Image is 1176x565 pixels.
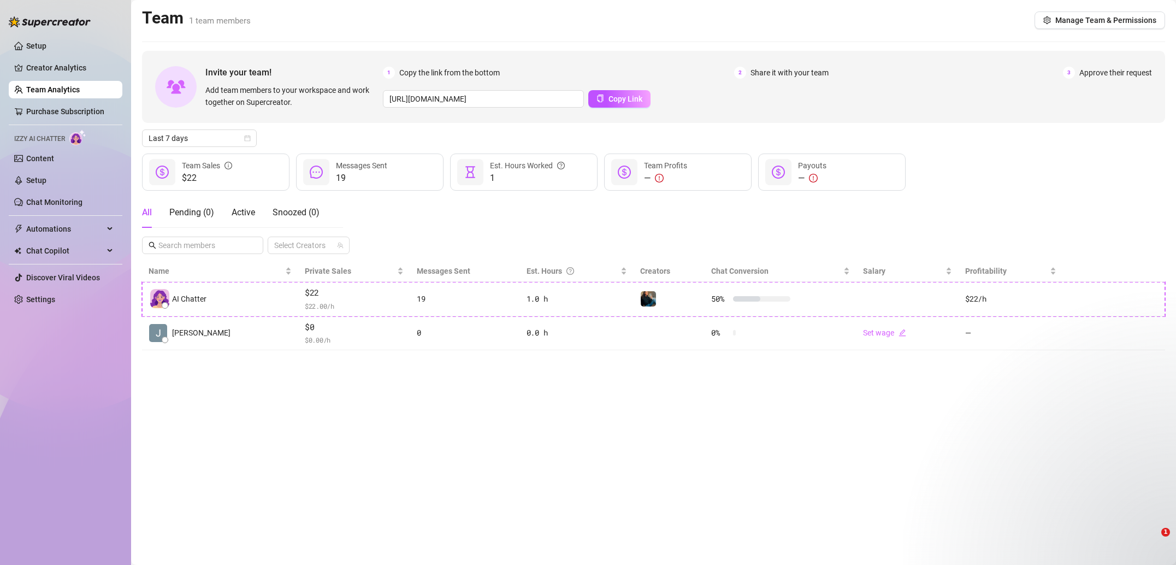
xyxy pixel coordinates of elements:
a: Discover Viral Videos [26,273,100,282]
div: 1.0 h [527,293,628,305]
div: Team Sales [182,160,232,172]
div: $22 /h [965,293,1056,305]
span: Chat Conversion [711,267,769,275]
span: 0 % [711,327,729,339]
span: copy [596,95,604,102]
span: Invite your team! [205,66,383,79]
span: 3 [1063,67,1075,79]
a: Setup [26,42,46,50]
div: — [798,172,826,185]
span: 19 [336,172,387,185]
div: 19 [417,293,513,305]
th: Name [142,261,298,282]
span: message [310,166,323,179]
span: question-circle [566,265,574,277]
div: 0.0 h [527,327,628,339]
span: 1 team members [189,16,251,26]
input: Search members [158,239,248,251]
span: Approve their request [1079,67,1152,79]
span: Name [149,265,283,277]
span: $22 [182,172,232,185]
span: edit [899,329,906,337]
span: team [337,242,344,249]
a: Team Analytics [26,85,80,94]
div: Est. Hours [527,265,619,277]
span: exclamation-circle [809,174,818,183]
span: dollar-circle [618,166,631,179]
a: Creator Analytics [26,59,114,76]
img: Jacob Zona [149,324,167,342]
span: Snoozed ( 0 ) [273,207,320,217]
span: calendar [244,135,251,142]
span: $22 [305,286,404,299]
td: — [959,316,1063,351]
div: — [644,172,687,185]
img: NicholeMae [641,291,656,307]
span: setting [1043,16,1051,24]
div: Pending ( 0 ) [169,206,214,219]
span: Team Profits [644,161,687,170]
th: Creators [634,261,705,282]
img: AI Chatter [69,130,86,145]
span: dollar-circle [772,166,785,179]
span: Last 7 days [149,130,250,146]
span: 50 % [711,293,729,305]
h2: Team [142,8,251,28]
img: izzy-ai-chatter-avatar-DDCN_rTZ.svg [150,289,169,308]
span: 1 [383,67,395,79]
span: [PERSON_NAME] [172,327,231,339]
span: 2 [734,67,746,79]
span: Share it with your team [750,67,829,79]
span: Izzy AI Chatter [14,134,65,144]
span: Copy the link from the bottom [399,67,500,79]
span: Manage Team & Permissions [1055,16,1156,25]
span: $ 0.00 /h [305,334,404,345]
span: AI Chatter [172,293,206,305]
button: Manage Team & Permissions [1035,11,1165,29]
span: Profitability [965,267,1007,275]
img: Chat Copilot [14,247,21,255]
button: Copy Link [588,90,651,108]
span: Chat Copilot [26,242,104,260]
span: 1 [1161,528,1170,537]
span: Copy Link [608,95,642,103]
span: Add team members to your workspace and work together on Supercreator. [205,84,379,108]
a: Setup [26,176,46,185]
span: Payouts [798,161,826,170]
a: Chat Monitoring [26,198,82,207]
img: logo-BBDzfeDw.svg [9,16,91,27]
a: Purchase Subscription [26,107,104,116]
a: Set wageedit [863,328,906,337]
div: 0 [417,327,513,339]
span: Messages Sent [417,267,470,275]
span: Active [232,207,255,217]
span: Messages Sent [336,161,387,170]
span: Automations [26,220,104,238]
span: info-circle [224,160,232,172]
iframe: Intercom live chat [1139,528,1165,554]
a: Settings [26,295,55,304]
span: $0 [305,321,404,334]
span: Private Sales [305,267,351,275]
div: All [142,206,152,219]
a: Content [26,154,54,163]
span: search [149,242,156,249]
span: dollar-circle [156,166,169,179]
div: Est. Hours Worked [490,160,565,172]
span: hourglass [464,166,477,179]
span: $ 22.00 /h [305,301,404,311]
span: 1 [490,172,565,185]
span: question-circle [557,160,565,172]
span: Salary [863,267,885,275]
span: exclamation-circle [655,174,664,183]
span: thunderbolt [14,225,23,233]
